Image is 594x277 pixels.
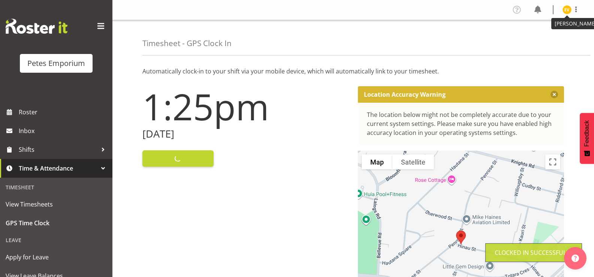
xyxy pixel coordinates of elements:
[19,163,97,174] span: Time & Attendance
[19,106,109,118] span: Roster
[142,86,349,127] h1: 1:25pm
[367,110,555,137] div: The location below might not be completely accurate due to your current system settings. Please m...
[6,199,107,210] span: View Timesheets
[142,67,564,76] p: Automatically clock-in to your shift via your mobile device, which will automatically link to you...
[6,252,107,263] span: Apply for Leave
[584,120,590,147] span: Feedback
[362,154,392,169] button: Show street map
[2,214,111,232] a: GPS Time Clock
[142,128,349,140] h2: [DATE]
[19,144,97,155] span: Shifts
[392,154,434,169] button: Show satellite imagery
[495,248,573,257] div: Clocked in Successfully
[2,195,111,214] a: View Timesheets
[2,248,111,267] a: Apply for Leave
[27,58,85,69] div: Petes Emporium
[2,232,111,248] div: Leave
[6,19,67,34] img: Rosterit website logo
[545,154,560,169] button: Toggle fullscreen view
[580,113,594,164] button: Feedback - Show survey
[551,91,558,98] button: Close message
[142,39,232,48] h4: Timesheet - GPS Clock In
[2,180,111,195] div: Timesheet
[19,125,109,136] span: Inbox
[563,5,572,14] img: eva-vailini10223.jpg
[572,255,579,262] img: help-xxl-2.png
[364,91,446,98] p: Location Accuracy Warning
[6,217,107,229] span: GPS Time Clock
